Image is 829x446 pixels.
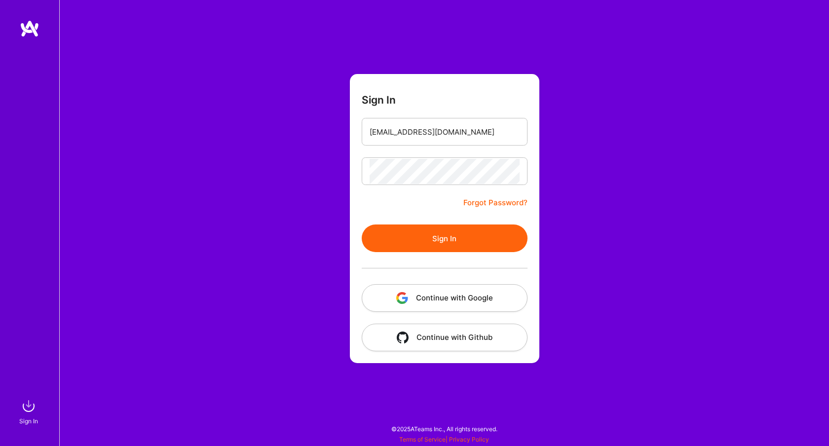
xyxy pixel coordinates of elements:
[399,436,446,443] a: Terms of Service
[20,20,39,37] img: logo
[362,94,396,106] h3: Sign In
[19,396,38,416] img: sign in
[449,436,489,443] a: Privacy Policy
[59,416,829,441] div: © 2025 ATeams Inc., All rights reserved.
[399,436,489,443] span: |
[19,416,38,426] div: Sign In
[362,224,528,252] button: Sign In
[362,284,528,312] button: Continue with Google
[362,324,528,351] button: Continue with Github
[397,332,409,343] img: icon
[396,292,408,304] img: icon
[463,197,528,209] a: Forgot Password?
[21,396,38,426] a: sign inSign In
[370,119,520,145] input: Email...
